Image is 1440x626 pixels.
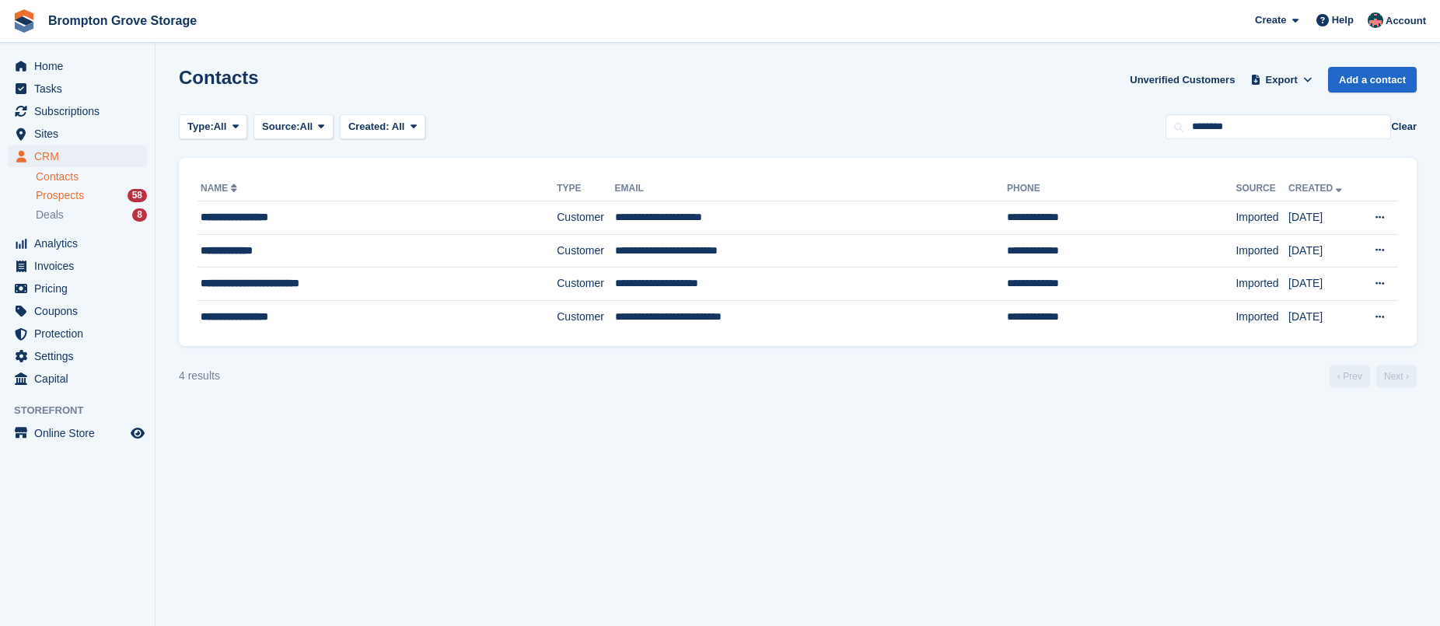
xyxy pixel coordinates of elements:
span: Protection [34,323,128,344]
td: Customer [557,201,614,235]
img: stora-icon-8386f47178a22dfd0bd8f6a31ec36ba5ce8667c1dd55bd0f319d3a0aa187defe.svg [12,9,36,33]
td: Customer [557,234,614,268]
div: 58 [128,189,147,202]
div: 8 [132,208,147,222]
span: All [214,119,227,135]
nav: Page [1326,365,1420,388]
th: Type [557,177,614,201]
a: menu [8,368,147,390]
a: Add a contact [1328,67,1417,93]
img: Heidi Bingham [1368,12,1383,28]
a: menu [8,255,147,277]
a: menu [8,233,147,254]
span: CRM [34,145,128,167]
a: menu [8,345,147,367]
td: [DATE] [1288,268,1358,301]
th: Email [615,177,1007,201]
span: Export [1266,72,1298,88]
td: Imported [1236,201,1288,235]
a: menu [8,100,147,122]
span: All [300,119,313,135]
span: Type: [187,119,214,135]
a: Brompton Grove Storage [42,8,203,33]
td: Customer [557,300,614,333]
td: Imported [1236,234,1288,268]
a: menu [8,323,147,344]
a: menu [8,422,147,444]
button: Type: All [179,114,247,140]
span: Deals [36,208,64,222]
a: Prospects 58 [36,187,147,204]
a: Contacts [36,170,147,184]
button: Source: All [253,114,334,140]
td: [DATE] [1288,234,1358,268]
button: Created: All [340,114,425,140]
button: Export [1247,67,1316,93]
div: 4 results [179,368,220,384]
td: [DATE] [1288,201,1358,235]
span: Created: [348,121,390,132]
a: menu [8,300,147,322]
a: menu [8,78,147,100]
span: Source: [262,119,299,135]
a: Created [1288,183,1345,194]
td: Customer [557,268,614,301]
span: Tasks [34,78,128,100]
span: Subscriptions [34,100,128,122]
a: Preview store [128,424,147,442]
span: Settings [34,345,128,367]
span: Online Store [34,422,128,444]
td: Imported [1236,268,1288,301]
span: Account [1386,13,1426,29]
a: Next [1376,365,1417,388]
button: Clear [1391,119,1417,135]
span: All [392,121,405,132]
span: Invoices [34,255,128,277]
a: menu [8,55,147,77]
span: Home [34,55,128,77]
span: Help [1332,12,1354,28]
span: Storefront [14,403,155,418]
a: menu [8,278,147,299]
span: Analytics [34,233,128,254]
a: Deals 8 [36,207,147,223]
h1: Contacts [179,67,259,88]
span: Capital [34,368,128,390]
td: Imported [1236,300,1288,333]
span: Sites [34,123,128,145]
span: Pricing [34,278,128,299]
a: Previous [1330,365,1370,388]
th: Source [1236,177,1288,201]
a: Unverified Customers [1124,67,1241,93]
span: Prospects [36,188,84,203]
span: Create [1255,12,1286,28]
a: menu [8,123,147,145]
a: menu [8,145,147,167]
td: [DATE] [1288,300,1358,333]
a: Name [201,183,240,194]
span: Coupons [34,300,128,322]
th: Phone [1007,177,1236,201]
